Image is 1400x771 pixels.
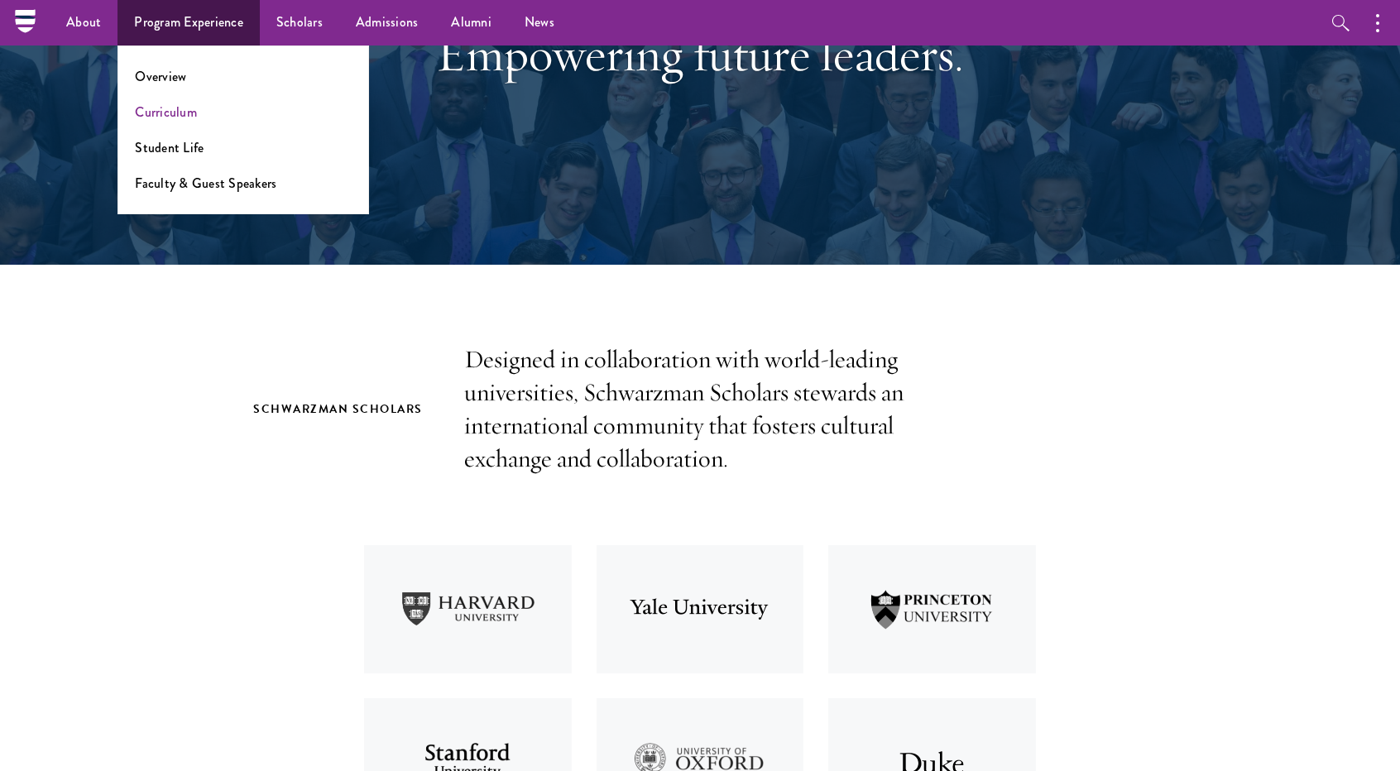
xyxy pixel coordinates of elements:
[253,399,431,419] h2: Schwarzman Scholars
[135,138,204,157] a: Student Life
[135,67,186,86] a: Overview
[135,174,276,193] a: Faculty & Guest Speakers
[464,343,936,476] p: Designed in collaboration with world-leading universities, Schwarzman Scholars stewards an intern...
[135,103,197,122] a: Curriculum
[415,24,985,84] h1: Empowering future leaders.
